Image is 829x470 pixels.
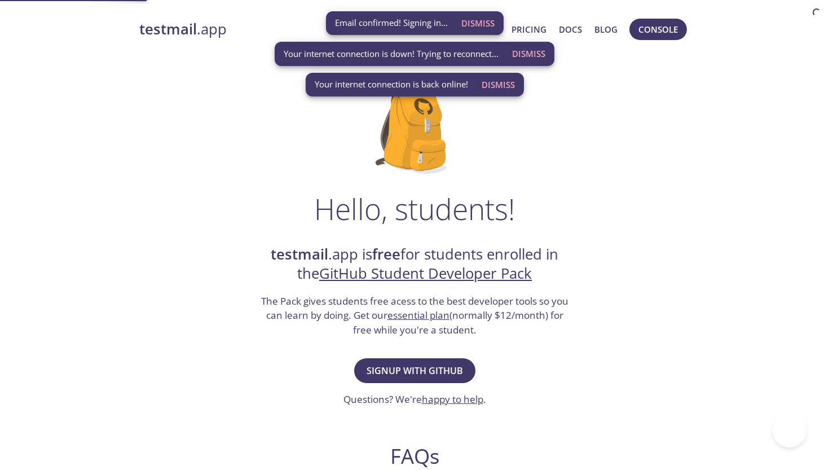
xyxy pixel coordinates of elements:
iframe: Help Scout Beacon - Open [773,414,806,447]
h2: FAQs [198,443,631,469]
img: github-student-backpack.png [376,84,454,174]
a: GitHub Student Developer Pack [319,263,532,283]
span: Dismiss [461,16,495,30]
span: Your internet connection is back online! [315,78,468,90]
span: Signup with GitHub [367,363,463,379]
span: Email confirmed! Signing in... [335,17,448,29]
span: Your internet connection is down! Trying to reconnect... [284,48,499,60]
span: Dismiss [482,77,515,92]
button: Console [629,19,687,40]
button: Dismiss [477,74,519,95]
strong: free [372,244,400,264]
h1: Hello, students! [314,192,515,226]
button: Signup with GitHub [354,358,475,383]
span: Dismiss [512,46,545,61]
span: Console [638,22,678,37]
h3: The Pack gives students free acess to the best developer tools so you can learn by doing. Get our... [259,294,570,337]
a: testmail.app [139,20,450,39]
a: Docs [559,22,582,37]
a: essential plan [387,309,449,322]
a: Blog [594,22,618,37]
h2: .app is for students enrolled in the [259,245,570,284]
button: Dismiss [508,43,550,64]
a: happy to help [422,393,483,406]
h3: Questions? We're . [343,392,486,407]
strong: testmail [139,19,197,39]
button: Dismiss [457,12,499,34]
strong: testmail [271,244,328,264]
